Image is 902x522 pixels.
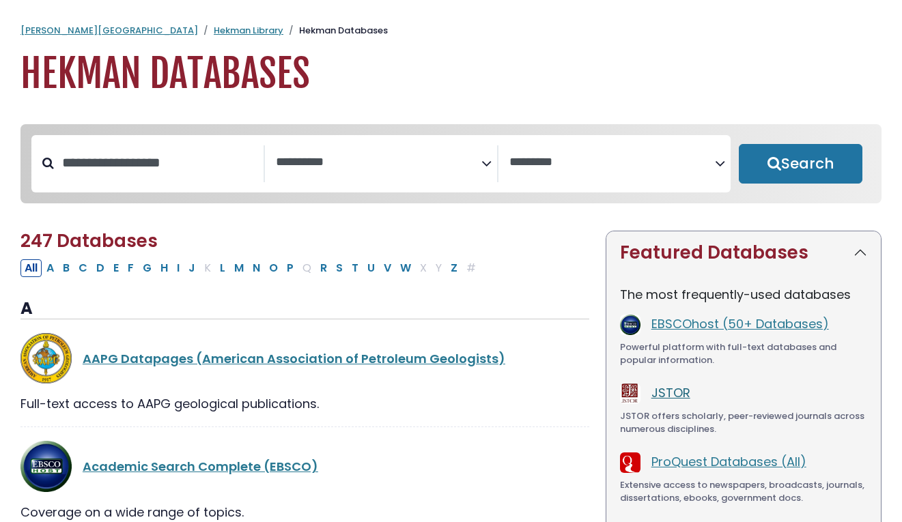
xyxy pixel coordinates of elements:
button: Filter Results G [139,259,156,277]
button: Filter Results F [124,259,138,277]
button: Featured Databases [606,231,881,274]
h3: A [20,299,589,319]
button: Filter Results S [332,259,347,277]
a: [PERSON_NAME][GEOGRAPHIC_DATA] [20,24,198,37]
button: Filter Results E [109,259,123,277]
div: Extensive access to newspapers, broadcasts, journals, dissertations, ebooks, government docs. [620,478,867,505]
button: Filter Results J [184,259,199,277]
span: 247 Databases [20,229,158,253]
h1: Hekman Databases [20,51,882,97]
button: Filter Results U [363,259,379,277]
div: Powerful platform with full-text databases and popular information. [620,340,867,367]
a: EBSCOhost (50+ Databases) [651,315,829,332]
button: Filter Results Z [447,259,462,277]
textarea: Search [509,156,715,170]
a: ProQuest Databases (All) [651,453,806,470]
button: Filter Results T [348,259,363,277]
a: AAPG Datapages (American Association of Petroleum Geologists) [83,350,505,367]
button: Filter Results C [74,259,91,277]
nav: breadcrumb [20,24,882,38]
button: Filter Results W [396,259,415,277]
button: Filter Results M [230,259,248,277]
div: Coverage on a wide range of topics. [20,503,589,521]
button: Filter Results O [265,259,282,277]
p: The most frequently-used databases [620,285,867,304]
button: Filter Results R [316,259,331,277]
button: Filter Results L [216,259,229,277]
button: Filter Results V [380,259,395,277]
button: Filter Results B [59,259,74,277]
a: Hekman Library [214,24,283,37]
div: Full-text access to AAPG geological publications. [20,394,589,413]
button: Filter Results D [92,259,109,277]
button: Filter Results I [173,259,184,277]
button: All [20,259,42,277]
a: JSTOR [651,384,690,401]
input: Search database by title or keyword [54,151,264,174]
button: Filter Results H [156,259,172,277]
textarea: Search [276,156,481,170]
button: Filter Results P [283,259,298,277]
button: Filter Results A [42,259,58,277]
div: Alpha-list to filter by first letter of database name [20,259,481,276]
button: Submit for Search Results [739,144,862,184]
button: Filter Results N [249,259,264,277]
nav: Search filters [20,124,882,203]
li: Hekman Databases [283,24,388,38]
a: Academic Search Complete (EBSCO) [83,458,318,475]
div: JSTOR offers scholarly, peer-reviewed journals across numerous disciplines. [620,409,867,436]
